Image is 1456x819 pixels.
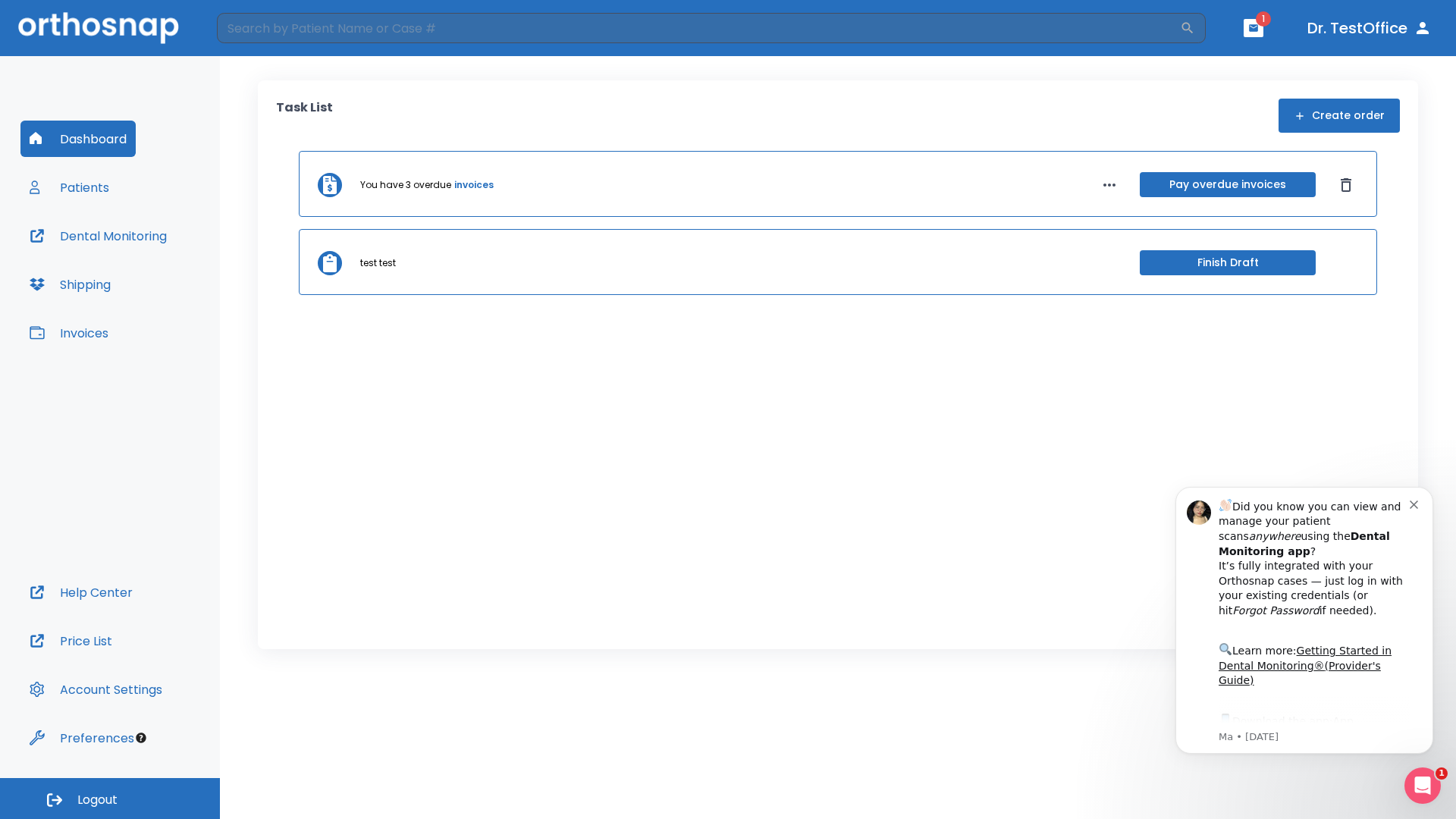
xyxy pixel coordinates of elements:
[1153,464,1456,778] iframe: Intercom notifications message
[20,315,118,351] button: Invoices
[360,178,451,192] p: You have 3 overdue
[20,169,118,206] button: Patients
[134,731,148,745] div: Tooltip anchor
[217,13,1180,43] input: Search by Patient Name or Case #
[20,720,143,756] button: Preferences
[20,121,136,157] button: Dashboard
[1301,14,1438,42] button: Dr. TestOffice
[1140,250,1316,275] button: Finish Draft
[20,623,121,659] button: Price List
[1334,173,1358,197] button: Dismiss
[1140,172,1316,197] button: Pay overdue invoices
[66,251,201,278] a: App Store
[66,247,257,325] div: Download the app: | ​ Let us know if you need help getting started!
[20,218,176,254] button: Dental Monitoring
[66,266,257,280] p: Message from Ma, sent 1w ago
[1279,99,1400,133] button: Create order
[360,256,396,270] p: test test
[77,792,118,808] span: Logout
[1436,767,1448,780] span: 1
[20,574,142,610] button: Help Center
[257,33,269,45] button: Dismiss notification
[20,266,120,303] button: Shipping
[454,178,494,192] a: invoices
[1404,767,1441,804] iframe: Intercom live chat
[1256,11,1271,27] span: 1
[18,12,179,43] img: Orthosnap
[276,99,333,133] p: Task List
[20,671,171,708] button: Account Settings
